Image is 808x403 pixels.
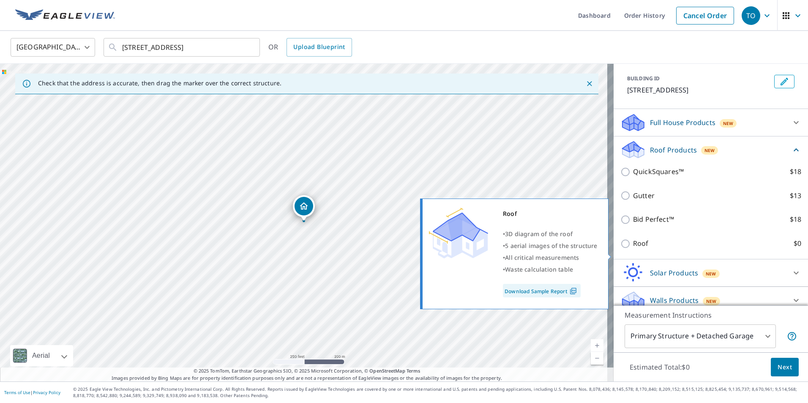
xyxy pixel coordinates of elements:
span: Next [778,362,792,373]
div: Walls ProductsNew [620,290,801,310]
a: Privacy Policy [33,389,60,395]
p: | [4,390,60,395]
span: © 2025 TomTom, Earthstar Geographics SIO, © 2025 Microsoft Corporation, © [194,368,420,375]
button: Close [584,78,595,89]
span: New [706,298,717,305]
a: OpenStreetMap [369,368,405,374]
p: Check that the address is accurate, then drag the marker over the correct structure. [38,79,281,87]
img: Pdf Icon [568,287,579,295]
p: Gutter [633,191,655,201]
div: • [503,228,598,240]
div: TO [742,6,760,25]
div: • [503,252,598,264]
img: Premium [429,208,488,259]
div: Full House ProductsNew [620,112,801,133]
p: © 2025 Eagle View Technologies, Inc. and Pictometry International Corp. All Rights Reserved. Repo... [73,386,804,399]
img: EV Logo [15,9,115,22]
div: Solar ProductsNew [620,263,801,283]
p: $0 [794,238,801,249]
p: $18 [790,214,801,225]
a: Terms [407,368,420,374]
button: Edit building 1 [774,75,794,88]
a: Upload Blueprint [287,38,352,57]
div: Primary Structure + Detached Garage [625,324,776,348]
div: Roof ProductsNew [620,140,801,160]
p: $13 [790,191,801,201]
p: [STREET_ADDRESS] [627,85,771,95]
p: Roof Products [650,145,697,155]
span: New [706,270,716,277]
span: Your report will include the primary structure and a detached garage if one exists. [787,331,797,341]
a: Current Level 17, Zoom Out [591,352,603,365]
div: Dropped pin, building 1, Residential property, 3850 Avenue O NW Winter Haven, FL 33881 [293,195,315,221]
span: All critical measurements [505,253,579,261]
div: • [503,264,598,275]
p: Full House Products [650,117,715,128]
div: Roof [503,208,598,220]
span: New [704,147,715,154]
p: Walls Products [650,295,699,305]
input: Search by address or latitude-longitude [122,35,243,59]
a: Terms of Use [4,389,30,395]
span: Upload Blueprint [293,42,345,52]
div: [GEOGRAPHIC_DATA] [11,35,95,59]
div: Aerial [30,345,52,366]
p: $18 [790,166,801,177]
span: 3D diagram of the roof [505,230,573,238]
span: 5 aerial images of the structure [505,242,597,250]
span: New [723,120,734,127]
a: Download Sample Report [503,284,581,297]
p: BUILDING ID [627,75,660,82]
a: Cancel Order [676,7,734,25]
div: Aerial [10,345,73,366]
button: Next [771,358,799,377]
p: Solar Products [650,268,698,278]
span: Waste calculation table [505,265,573,273]
p: Estimated Total: $0 [623,358,696,376]
p: Roof [633,238,649,249]
div: OR [268,38,352,57]
a: Current Level 17, Zoom In [591,339,603,352]
p: Bid Perfect™ [633,214,674,225]
p: Measurement Instructions [625,310,797,320]
div: • [503,240,598,252]
p: QuickSquares™ [633,166,684,177]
